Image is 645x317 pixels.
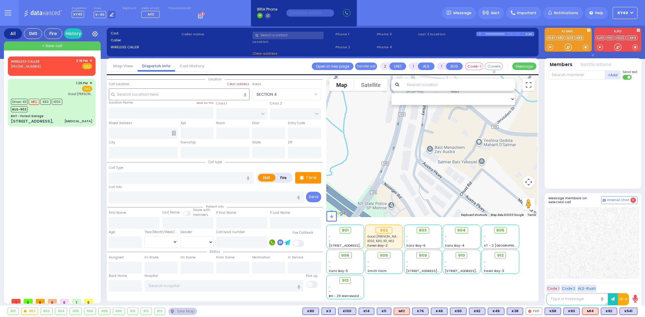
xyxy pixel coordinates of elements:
[545,308,561,315] div: BLS
[549,196,601,204] h5: Message members on selected call
[575,36,584,40] a: K83
[484,260,486,264] span: -
[550,61,572,68] button: Members
[94,11,106,18] span: K-40
[203,204,227,209] span: Patient info
[447,11,451,15] img: message.svg
[419,227,427,233] span: 903
[406,239,408,243] span: -
[109,100,133,105] label: Location Name
[141,7,161,10] label: Medic on call
[354,79,388,91] button: Show satellite imagery
[377,45,416,50] span: Phone 4
[193,208,210,212] small: Share with
[484,243,529,248] span: AT - 2 [GEOGRAPHIC_DATA]
[329,234,331,239] span: -
[252,32,324,39] input: Search a contact
[181,32,250,37] label: Caller name
[109,274,127,278] label: Back Home
[196,101,213,105] label: Save as POI
[29,99,39,105] span: M12
[109,63,138,69] a: Map View
[367,234,402,239] span: Good Sam
[445,243,464,248] span: Sanz Bay-4
[526,308,542,315] div: FD11
[623,70,637,74] span: Send text
[329,285,331,289] span: -
[329,294,363,298] span: BG - 29 Merriewold S.
[24,9,64,17] img: Logo
[603,199,606,202] img: comment-alt.png
[582,308,598,315] div: M14
[216,255,235,260] label: From Scene
[406,234,408,239] span: -
[557,36,565,40] a: K82
[109,255,124,260] label: Assigned
[41,308,52,315] div: 903
[601,196,637,204] button: Internal Chat 0
[64,28,82,39] a: History
[168,7,191,10] label: Fire units on call
[406,243,425,248] span: Sanz Bay-6
[275,174,292,181] label: Fire
[109,88,249,100] input: Search location here
[148,12,154,17] span: M12
[76,81,88,85] span: 1:26 PM
[306,192,321,202] button: Send
[367,243,388,248] span: Forest Bay-2
[111,38,180,43] label: Caller:
[205,160,225,164] span: Call type
[141,308,151,315] div: 912
[446,62,463,70] button: BUS
[113,308,125,315] div: 909
[181,140,196,145] label: Township
[355,62,377,70] button: Transfer call
[605,70,621,79] button: +Add
[162,210,180,215] label: Last Name
[335,45,375,50] span: Phone 2
[484,264,486,269] span: -
[145,255,158,260] label: En Route
[155,308,165,315] div: 913
[216,101,227,106] label: Cross 1
[24,299,33,303] span: 0
[321,308,336,315] div: BLS
[288,140,292,145] label: ZIP
[523,176,535,188] button: Map camera controls
[528,310,531,313] img: red-radio-icon.svg
[546,285,560,292] button: Code 1
[84,64,90,69] u: EMS
[457,227,466,233] span: 904
[328,209,348,217] a: Open this area in Google Maps (opens a new window)
[526,32,534,36] div: K-40
[406,260,408,264] span: -
[36,299,45,303] span: 0
[42,43,62,49] span: + New call
[406,269,463,273] span: [STREET_ADDRESS][PERSON_NAME]
[554,10,578,16] span: Notifications
[64,119,92,123] div: [MEDICAL_DATA]
[338,308,356,315] div: K100
[595,10,603,16] span: Help
[394,308,410,315] div: ALS
[335,32,375,37] span: Phone 1
[469,308,485,315] div: BLS
[450,308,467,315] div: K50
[523,198,535,210] button: Drag Pegman onto the map to open Street View
[523,79,535,91] button: Toggle fullscreen view
[145,274,158,278] label: Hospital
[491,10,500,16] span: Alert
[329,239,331,243] span: -
[488,308,504,315] div: BLS
[607,198,629,202] span: Internal Chat
[99,308,110,315] div: 908
[406,264,408,269] span: -
[292,230,313,235] label: Use Callback
[172,131,176,136] span: Other building occupants
[389,62,406,70] button: UNIT
[626,36,637,40] a: CAR4
[258,174,275,181] label: EMS
[306,274,318,278] label: Pick up
[620,308,637,315] div: K541
[306,175,317,181] p: Tone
